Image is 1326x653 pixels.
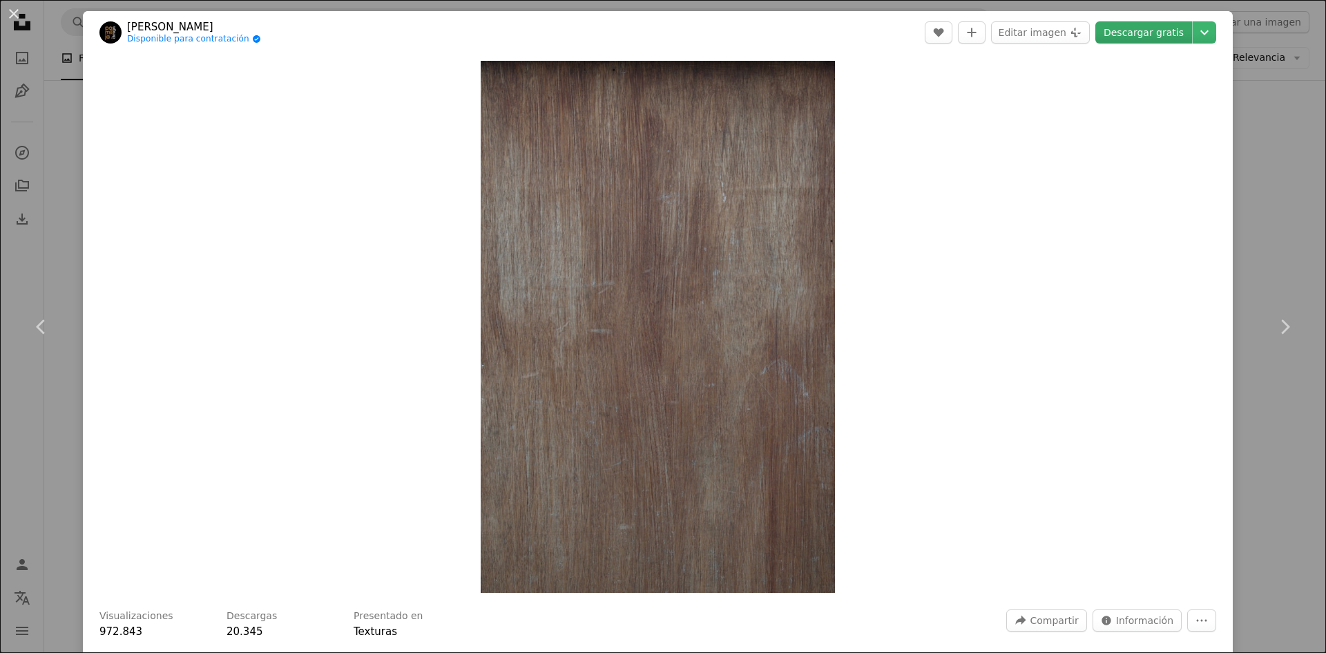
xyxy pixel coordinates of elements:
span: 972.843 [99,625,142,638]
button: Editar imagen [991,21,1090,44]
h3: Descargas [227,609,277,623]
span: Información [1116,610,1173,631]
span: 20.345 [227,625,263,638]
button: Ampliar en esta imagen [481,61,835,593]
h3: Visualizaciones [99,609,173,623]
button: Elegir el tamaño de descarga [1193,21,1216,44]
a: Texturas [354,625,397,638]
button: Más acciones [1187,609,1216,632]
img: Ve al perfil de Paulina Milde-Jachowska [99,21,122,44]
button: Compartir esta imagen [1006,609,1086,632]
h3: Presentado en [354,609,423,623]
span: Compartir [1030,610,1078,631]
a: Siguiente [1243,261,1326,393]
button: Añade a la colección [958,21,986,44]
a: [PERSON_NAME] [127,20,261,34]
button: Estadísticas sobre esta imagen [1093,609,1182,632]
button: Me gusta [925,21,952,44]
img: un primer plano de una superficie de madera con arañazos [481,61,835,593]
a: Disponible para contratación [127,34,261,45]
a: Descargar gratis [1095,21,1192,44]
